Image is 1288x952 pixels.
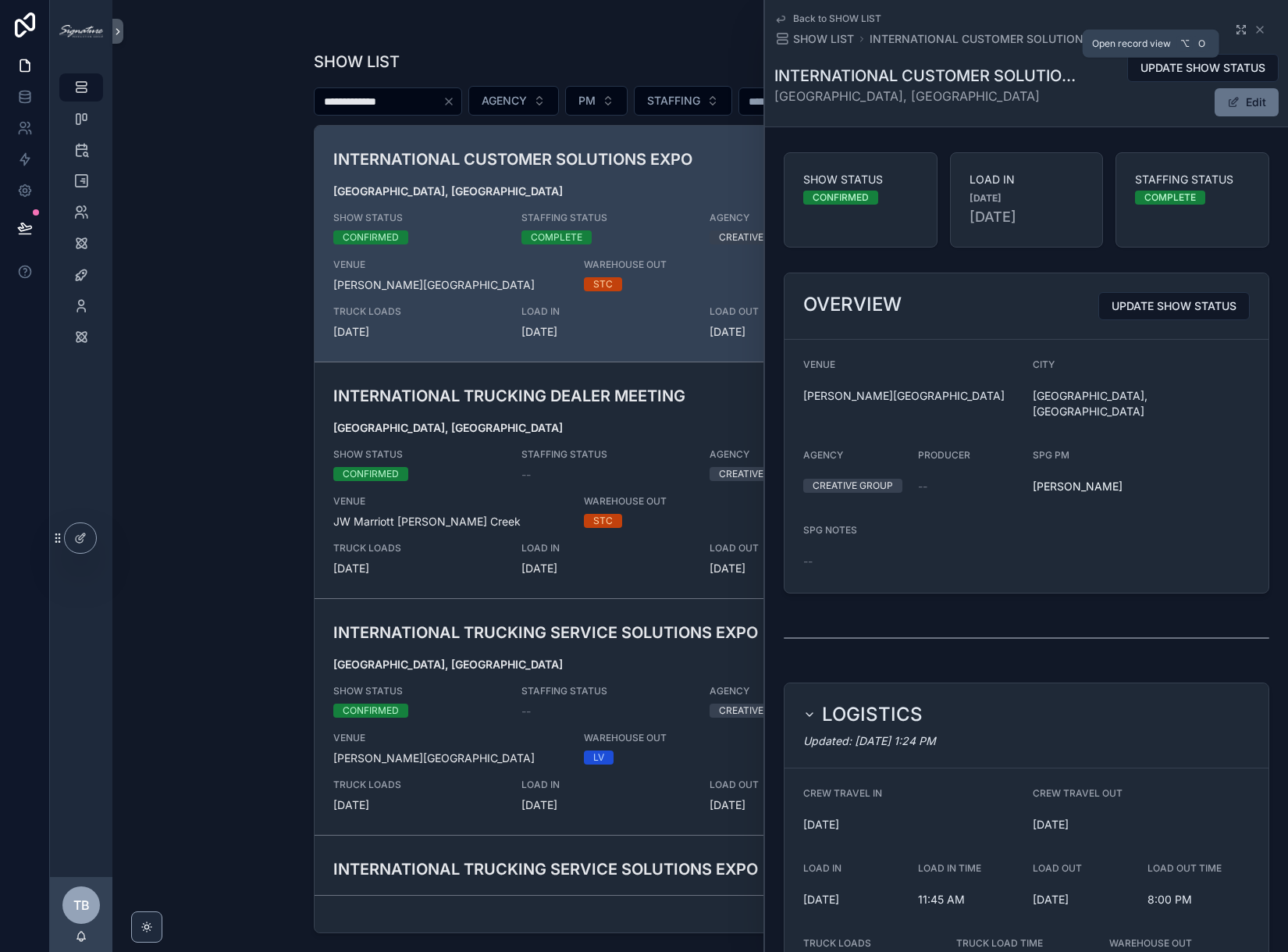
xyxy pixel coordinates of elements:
span: [DATE] [803,817,1020,833]
span: Open record view [1092,37,1171,50]
button: Select Button [565,86,628,116]
div: CREATIVE GROUP [719,704,799,718]
span: VENUE [333,259,566,271]
span: UPDATE SHOW STATUS [1112,298,1236,314]
span: LOAD IN [970,172,1084,187]
span: AGENCY [482,93,527,109]
span: [DATE] [521,561,691,576]
span: -- [521,704,531,719]
h1: INTERNATIONAL CUSTOMER SOLUTIONS EXPO [774,65,1077,87]
span: SHOW STATUS [333,685,503,697]
h3: INTERNATIONAL TRUCKING SERVICE SOLUTIONS EXPO [333,621,817,644]
button: UPDATE SHOW STATUS [1127,54,1279,82]
span: WAREHOUSE OUT [1109,937,1192,949]
h3: INTERNATIONAL TRUCKING DEALER MEETING [333,384,817,408]
span: SPG NOTES [803,524,857,536]
span: [DATE] [1033,892,1135,907]
div: scrollable content [50,62,112,372]
span: SHOW STATUS [333,212,503,224]
span: CREW TRAVEL OUT [1033,787,1123,799]
span: [DATE] [710,561,879,576]
span: SHOW STATUS [333,448,503,461]
div: CONFIRMED [343,230,399,244]
span: LOAD OUT [710,542,879,554]
strong: [DATE] [970,192,1002,205]
span: STAFFING STATUS [521,685,691,697]
a: Back to SHOW LIST [774,12,881,25]
h2: OVERVIEW [803,292,902,317]
img: App logo [59,25,103,37]
span: SPG PM [1033,449,1069,461]
span: LOAD OUT TIME [1147,862,1222,874]
span: ⌥ [1179,37,1191,50]
span: [DATE] [333,561,503,576]
div: CREATIVE GROUP [719,467,799,481]
h3: INTERNATIONAL CUSTOMER SOLUTIONS EXPO [333,148,817,171]
span: LOAD OUT [710,779,879,791]
div: CONFIRMED [343,467,399,481]
span: 8:00 PM [1147,892,1250,907]
span: CREW TRAVEL IN [803,787,882,799]
div: STC [593,277,613,291]
span: JW Marriott [PERSON_NAME] Creek [333,514,566,529]
span: WAREHOUSE OUT [584,259,817,271]
button: Edit [1215,88,1279,116]
span: WAREHOUSE OUT [584,495,817,508]
span: STAFFING STATUS [521,212,691,224]
span: AGENCY [710,212,879,224]
a: INTERNATIONAL CUSTOMER SOLUTIONS EXPO [870,31,1123,47]
span: VENUE [803,358,835,370]
strong: [GEOGRAPHIC_DATA], [GEOGRAPHIC_DATA] [333,421,563,434]
span: AGENCY [803,449,843,461]
strong: [GEOGRAPHIC_DATA], [GEOGRAPHIC_DATA] [333,184,563,198]
span: 11:45 AM [918,892,1020,907]
span: TRUCK LOADS [333,779,503,791]
div: CREATIVE GROUP [813,479,893,493]
span: VENUE [333,732,566,744]
div: CONFIRMED [343,704,399,718]
span: WAREHOUSE OUT [584,732,817,744]
span: STAFFING STATUS [1135,172,1250,187]
span: [DATE] [970,206,1084,228]
span: [PERSON_NAME][GEOGRAPHIC_DATA] [803,388,1020,404]
span: [DATE] [1033,817,1250,833]
a: SHOW LIST [774,31,854,47]
span: [DATE] [521,324,691,340]
span: TRUCK LOADS [333,542,503,554]
span: -- [521,467,531,483]
span: LOAD OUT [710,305,879,318]
span: STAFFING STATUS [521,448,691,461]
span: TRUCK LOADS [803,937,871,949]
span: LOAD IN [521,305,691,318]
button: Select Button [634,86,732,116]
h3: INTERNATIONAL TRUCKING SERVICE SOLUTIONS EXPO [333,858,817,881]
span: [PERSON_NAME][GEOGRAPHIC_DATA] [333,277,566,293]
span: AGENCY [710,448,879,461]
span: VENUE [333,495,566,508]
span: LOAD IN [521,542,691,554]
span: TB [73,896,90,915]
strong: [GEOGRAPHIC_DATA], [GEOGRAPHIC_DATA] [333,658,563,671]
strong: [GEOGRAPHIC_DATA], [GEOGRAPHIC_DATA] [333,894,563,907]
span: [PERSON_NAME][GEOGRAPHIC_DATA] [333,751,566,766]
span: [GEOGRAPHIC_DATA], [GEOGRAPHIC_DATA] [1033,388,1250,419]
span: UPDATE SHOW STATUS [1140,60,1265,76]
button: UPDATE SHOW STATUS [1098,292,1250,320]
div: COMPLETE [1144,191,1196,205]
span: AGENCY [710,685,879,697]
span: SHOW STATUS [803,172,918,187]
div: LV [593,751,604,765]
span: CITY [1033,358,1055,370]
div: COMPLETE [531,230,582,244]
span: Back to SHOW LIST [793,12,881,25]
button: Clear [443,95,461,108]
span: STAFFING [647,93,700,109]
a: INTERNATIONAL TRUCKING DEALER MEETING[GEOGRAPHIC_DATA], [GEOGRAPHIC_DATA]SHOW STATUSCONFIRMEDSTAF... [315,362,1087,598]
span: [GEOGRAPHIC_DATA], [GEOGRAPHIC_DATA] [774,87,1077,105]
span: SHOW LIST [793,31,854,47]
button: Select Button [468,86,559,116]
div: CREATIVE GROUP [719,230,799,244]
span: [DATE] [803,892,906,907]
span: [DATE] [710,324,879,340]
